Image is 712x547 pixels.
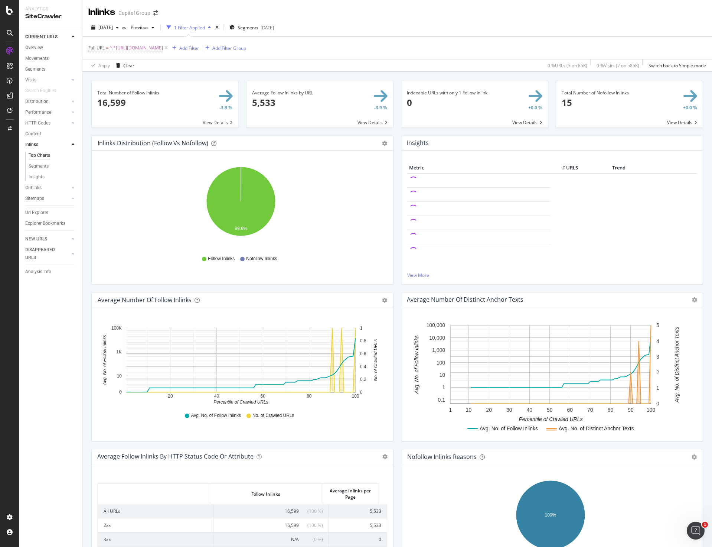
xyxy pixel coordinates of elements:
[702,522,708,528] span: 1
[545,512,556,518] text: 100%
[360,339,366,344] text: 0.8
[25,44,43,52] div: Overview
[98,162,385,249] div: A chart.
[382,141,387,146] div: gear
[29,162,49,170] div: Segments
[208,256,235,262] span: Follow Inlinks
[98,319,385,405] div: A chart.
[29,173,45,181] div: Insights
[235,226,247,232] text: 99.9%
[329,518,387,532] td: 5,533
[153,10,158,16] div: arrow-right-arrow-left
[439,372,445,378] text: 10
[111,326,122,331] text: 100K
[480,425,538,431] text: Avg. No. of Follow Inlinks
[25,220,77,227] a: Explorer Bookmarks
[548,62,587,69] div: 0 % URLs ( 3 on 85K )
[98,24,113,30] span: 2025 Aug. 22nd
[98,139,208,147] div: Inlinks Distribution (Follow vs Nofollow)
[25,119,50,127] div: HTTP Codes
[25,87,63,95] a: Search Engines
[116,350,122,355] text: 1K
[285,522,299,528] span: 16,599
[466,407,472,413] text: 10
[123,62,134,69] div: Clear
[25,65,77,73] a: Segments
[214,394,219,399] text: 40
[226,22,277,33] button: Segments[DATE]
[656,401,659,407] text: 0
[307,394,312,399] text: 80
[656,354,659,360] text: 3
[106,45,108,51] span: =
[301,536,323,543] span: ( 0 % )
[414,336,419,394] text: Avg. No. of Follow Inlinks
[238,25,258,31] span: Segments
[407,453,477,460] div: Nofollow Inlinks Reasons
[164,22,214,33] button: 1 Filter Applied
[117,373,122,379] text: 10
[373,339,378,381] text: No. of Crawled URLs
[25,119,69,127] a: HTTP Codes
[486,407,492,413] text: 20
[25,195,69,203] a: Sitemaps
[25,6,76,12] div: Analytics
[407,295,523,305] h4: Average Number of Distinct Anchor Texts
[168,394,173,399] text: 20
[25,220,65,227] div: Explorer Bookmarks
[25,141,69,149] a: Inlinks
[179,45,199,51] div: Add Filter
[25,246,63,262] div: DISAPPEARED URLS
[25,195,44,203] div: Sitemaps
[438,397,445,403] text: 0.1
[25,109,69,116] a: Performance
[25,98,49,106] div: Distribution
[119,389,122,395] text: 0
[442,385,445,391] text: 1
[25,87,56,95] div: Search Engines
[98,296,192,304] div: Average Number of Follow Inlinks
[25,209,48,217] div: Url Explorer
[329,532,387,546] td: 0
[360,377,366,382] text: 0.2
[25,55,77,62] a: Movements
[128,22,157,33] button: Previous
[647,407,656,413] text: 100
[407,162,550,174] th: Metric
[25,76,36,84] div: Visits
[110,43,163,53] span: ^.*[URL][DOMAIN_NAME]
[25,55,49,62] div: Movements
[674,327,680,403] text: Avg. No. of Distinct Anchor Texts
[322,484,379,504] th: Average Inlinks per Page
[25,130,77,138] a: Content
[25,184,69,192] a: Outlinks
[580,162,658,174] th: Trend
[261,25,274,31] div: [DATE]
[29,152,50,159] div: Top Charts
[429,335,445,341] text: 10,000
[407,138,429,148] h4: Insights
[25,235,47,243] div: NEW URLS
[407,272,697,278] a: View More
[559,425,634,431] text: Avg. No. of Distinct Anchor Texts
[656,385,659,391] text: 1
[285,508,299,514] span: 16,599
[214,24,220,31] div: times
[382,298,387,303] div: gear
[360,326,363,331] text: 1
[88,6,115,19] div: Inlinks
[449,407,452,413] text: 1
[97,451,254,462] h4: Average Follow Inlinks by HTTP Status Code or Attribute
[98,62,110,69] div: Apply
[382,454,388,459] i: Options
[88,59,110,71] button: Apply
[213,399,268,405] text: Percentile of Crawled URLs
[25,33,69,41] a: CURRENT URLS
[628,407,634,413] text: 90
[649,62,706,69] div: Switch back to Simple mode
[98,518,213,532] td: 2xx
[210,484,322,504] th: Follow Inlinks
[118,9,150,17] div: Capital Group
[25,184,42,192] div: Outlinks
[88,22,122,33] button: [DATE]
